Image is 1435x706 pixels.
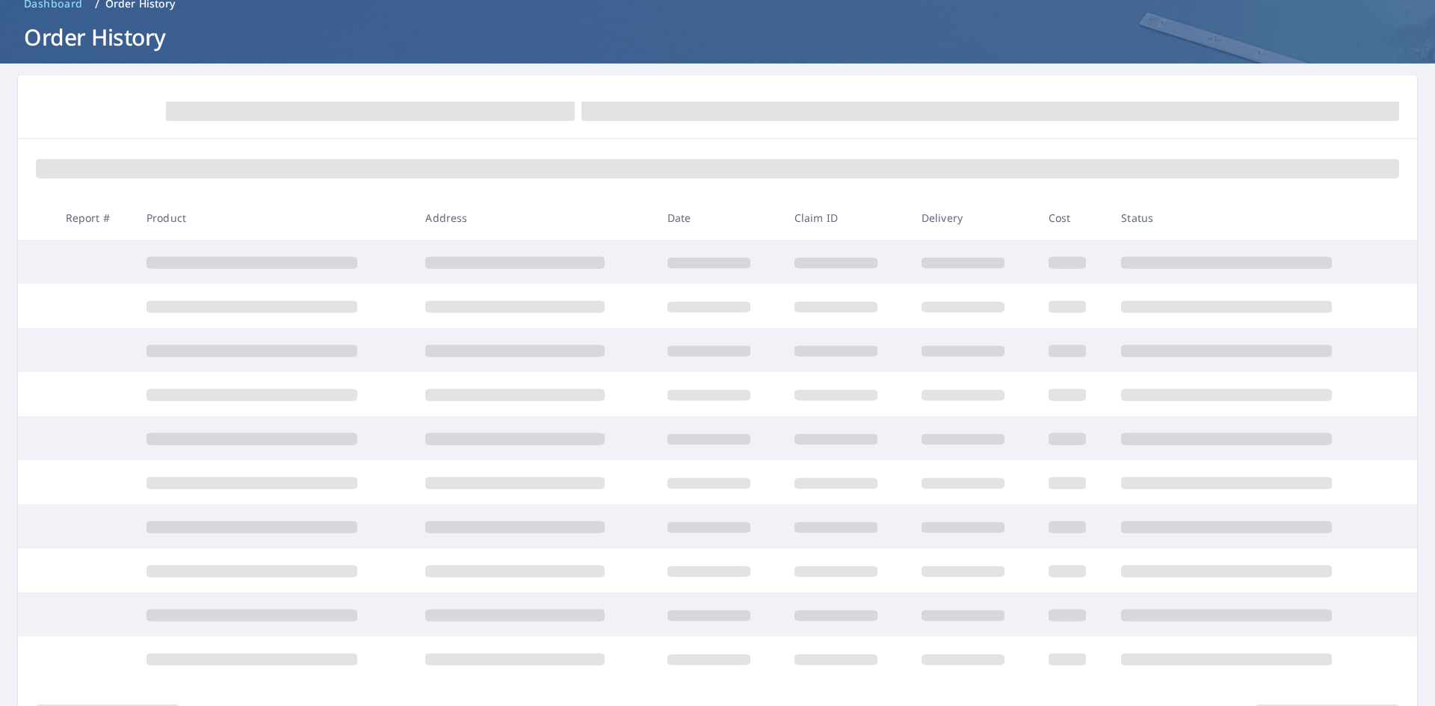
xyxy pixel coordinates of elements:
[18,22,1417,52] h1: Order History
[135,196,413,240] th: Product
[1109,196,1389,240] th: Status
[655,196,783,240] th: Date
[54,196,135,240] th: Report #
[783,196,910,240] th: Claim ID
[413,196,655,240] th: Address
[1037,196,1110,240] th: Cost
[910,196,1037,240] th: Delivery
